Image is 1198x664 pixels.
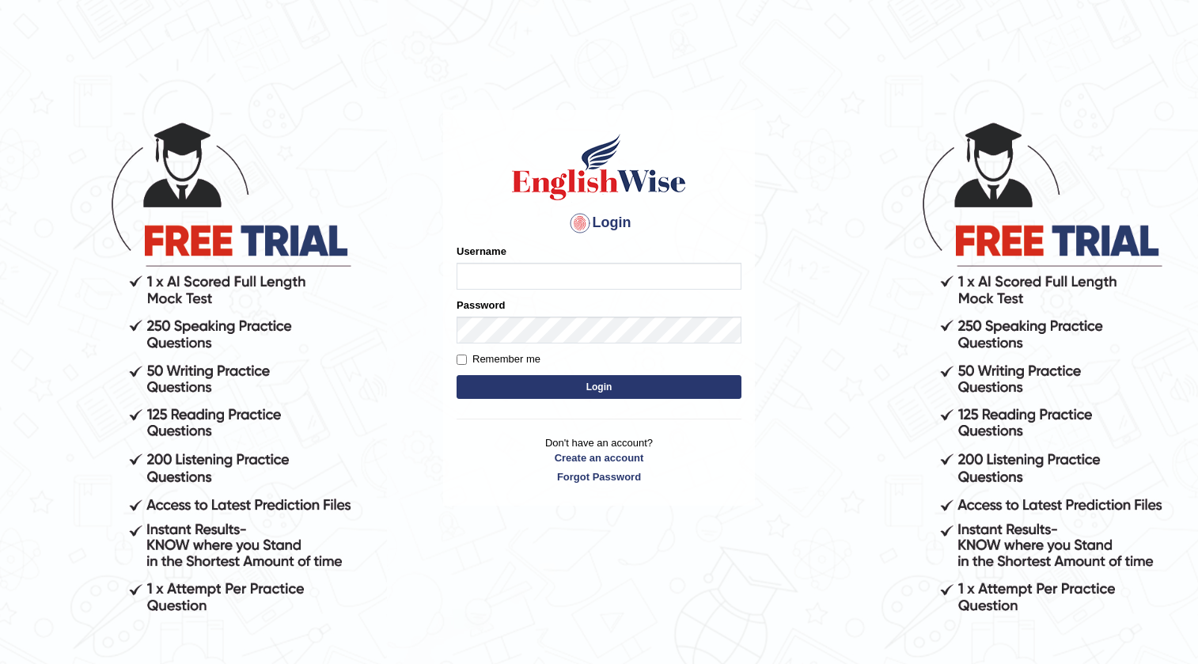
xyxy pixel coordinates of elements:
label: Password [457,298,505,313]
h4: Login [457,211,741,236]
label: Remember me [457,351,540,367]
input: Remember me [457,355,467,365]
a: Create an account [457,450,741,465]
label: Username [457,244,506,259]
img: Logo of English Wise sign in for intelligent practice with AI [509,131,689,203]
p: Don't have an account? [457,435,741,484]
a: Forgot Password [457,469,741,484]
button: Login [457,375,741,399]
